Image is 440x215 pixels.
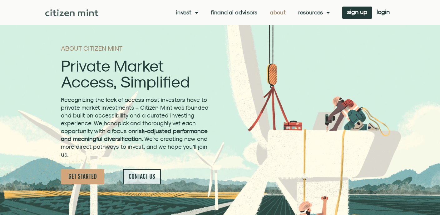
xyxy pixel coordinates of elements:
[211,9,257,16] a: Financial Advisors
[377,10,390,14] span: login
[61,45,210,52] h1: ABOUT CITIZEN MINT
[372,7,394,19] a: login
[298,9,330,16] a: Resources
[270,9,286,16] a: About
[342,7,372,19] a: sign up
[45,9,99,16] img: Citizen Mint
[123,169,161,184] a: CONTACT US
[176,9,198,16] a: Invest
[176,9,330,16] nav: Menu
[68,173,97,181] span: GET STARTED
[61,169,104,184] a: GET STARTED
[61,58,210,90] h2: Private Market Access, Simplified
[61,127,208,142] strong: risk-adjusted performance and meaningful diversification
[347,10,367,14] span: sign up
[61,96,209,158] span: Recognizing the lack of access most investors have to private market investments – Citizen Mint w...
[129,173,155,181] span: CONTACT US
